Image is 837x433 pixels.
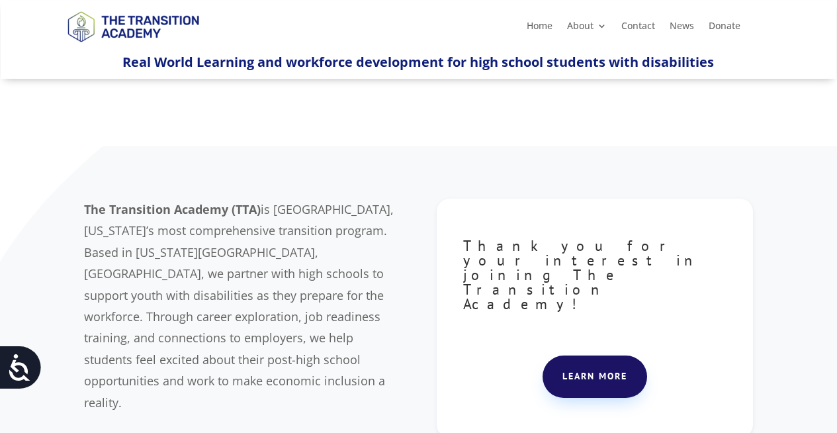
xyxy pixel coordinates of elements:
a: Donate [709,21,740,36]
a: Contact [621,21,655,36]
img: TTA Brand_TTA Primary Logo_Horizontal_Light BG [62,3,204,50]
a: News [670,21,694,36]
a: Logo-Noticias [62,40,204,52]
a: Learn more [543,356,647,398]
a: About [567,21,607,36]
span: Thank you for your interest in joining The Transition Academy! [463,236,703,313]
span: is [GEOGRAPHIC_DATA], [US_STATE]’s most comprehensive transition program. Based in [US_STATE][GEO... [84,201,394,410]
a: Home [527,21,552,36]
b: The Transition Academy (TTA) [84,201,261,217]
span: Real World Learning and workforce development for high school students with disabilities [122,53,714,71]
